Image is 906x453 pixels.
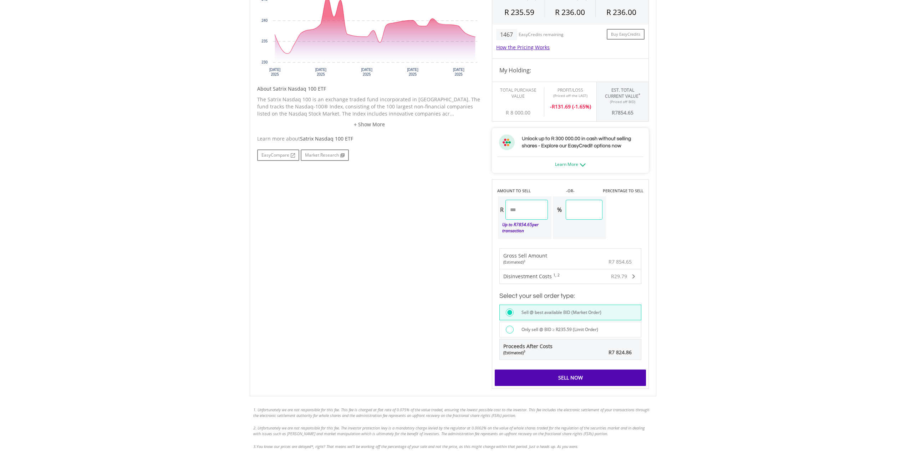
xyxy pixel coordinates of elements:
[506,109,530,116] span: R 8 000.00
[580,163,586,167] img: ec-arrow-down.png
[253,444,653,449] li: 3.
[524,259,525,263] sup: 3
[607,29,645,40] a: Buy EasyCredits
[503,252,547,265] div: Gross Sell Amount
[522,135,642,149] h3: Unlock up to R 300 000.00 in cash without selling shares - Explore our EasyCredit options now
[566,188,575,194] label: -OR-
[301,149,349,161] a: Market Research
[516,222,532,228] span: 7854.65
[555,103,591,110] span: 131.69 (-1.65%)
[498,87,539,99] div: Total Purchase Value
[602,87,643,99] div: Est. Total Current Value
[300,135,353,142] span: Satrix Nasdaq 100 ETF
[261,60,268,64] text: 230
[498,200,505,220] div: R
[517,309,601,316] label: Sell @ best available BID (Market Order)
[315,68,327,76] text: [DATE] 2025
[495,370,646,386] div: Sell Now
[256,444,578,449] span: You know our prices are delayed*, right? That means we’ll be working off the percentage of your s...
[496,29,517,40] div: 1467
[499,291,641,301] h3: Select your sell order type:
[550,103,552,110] span: -
[498,220,548,235] div: Up to R per transaction
[550,98,591,110] div: R
[257,85,481,92] h5: About Satrix Nasdaq 100 ETF
[503,343,553,356] span: Proceeds After Costs
[503,259,547,265] div: (Estimated)
[555,7,585,17] span: R 236.00
[257,135,481,142] div: Learn more about
[261,19,268,22] text: 240
[269,68,281,76] text: [DATE] 2025
[257,121,481,128] a: + Show More
[503,350,553,356] div: (Estimated)
[407,68,418,76] text: [DATE] 2025
[257,149,299,161] a: EasyCompare
[550,87,591,93] div: Profit/Loss
[603,188,643,194] label: PERCENTAGE TO SELL
[524,349,525,353] sup: 3
[611,273,627,280] span: R29.79
[261,39,268,43] text: 235
[553,273,560,278] sup: 1, 2
[550,93,591,98] div: (Priced off the LAST)
[553,200,566,220] div: %
[453,68,464,76] text: [DATE] 2025
[602,104,643,116] div: R
[609,258,632,265] span: R7 854.65
[555,161,586,167] a: Learn More
[253,425,653,436] li: 2. Unfortunately we are not responsible for this fee. The investor protection levy is a mandatory...
[615,109,633,116] span: 7854.65
[606,7,636,17] span: R 236.00
[503,273,552,280] span: Disinvestment Costs
[497,188,531,194] label: AMOUNT TO SELL
[602,99,643,104] div: (Priced off BID)
[504,7,534,17] span: R 235.59
[609,349,632,356] span: R7 824.86
[519,32,564,38] div: EasyCredits remaining
[517,326,599,334] label: Only sell @ BID ≥ R235.59 (Limit Order)
[496,44,550,51] a: How the Pricing Works
[257,96,481,117] p: The Satrix Nasdaq 100 is an exchange traded fund incorporated in [GEOGRAPHIC_DATA]. The fund trac...
[499,66,641,75] h4: My Holding:
[253,407,653,418] li: 1. Unfortunately we are not responsible for this fee. This fee is charged at flat rate of 0.075% ...
[499,134,515,150] img: ec-flower.svg
[361,68,372,76] text: [DATE] 2025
